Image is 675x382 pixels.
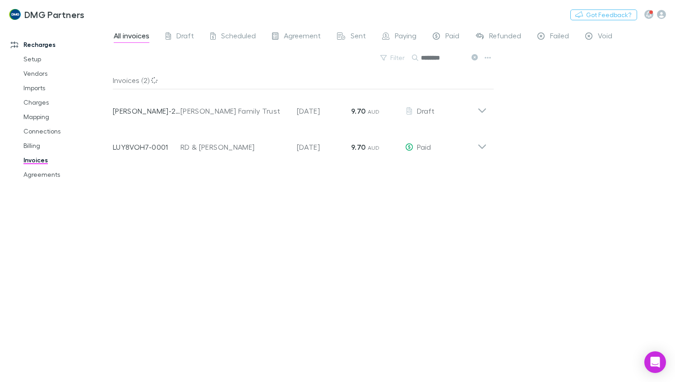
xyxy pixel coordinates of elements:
[14,167,118,182] a: Agreements
[106,125,494,161] div: LUY8VOH7-0001RD & [PERSON_NAME][DATE]9.70 AUDPaid
[113,106,180,116] p: [PERSON_NAME]-2991
[9,9,21,20] img: DMG Partners's Logo
[351,143,365,152] strong: 9.70
[351,106,365,115] strong: 9.70
[221,31,256,43] span: Scheduled
[176,31,194,43] span: Draft
[2,37,118,52] a: Recharges
[14,66,118,81] a: Vendors
[284,31,321,43] span: Agreement
[113,142,180,152] p: LUY8VOH7-0001
[297,142,351,152] p: [DATE]
[351,31,366,43] span: Sent
[180,106,288,116] div: [PERSON_NAME] Family Trust
[570,9,637,20] button: Got Feedback?
[4,4,90,25] a: DMG Partners
[598,31,612,43] span: Void
[14,110,118,124] a: Mapping
[14,81,118,95] a: Imports
[395,31,416,43] span: Paying
[14,52,118,66] a: Setup
[14,153,118,167] a: Invoices
[445,31,459,43] span: Paid
[24,9,85,20] h3: DMG Partners
[489,31,521,43] span: Refunded
[180,142,288,152] div: RD & [PERSON_NAME]
[106,89,494,125] div: [PERSON_NAME]-2991[PERSON_NAME] Family Trust[DATE]9.70 AUDDraft
[368,108,380,115] span: AUD
[14,95,118,110] a: Charges
[376,52,410,63] button: Filter
[368,144,380,151] span: AUD
[14,138,118,153] a: Billing
[417,106,435,115] span: Draft
[114,31,149,43] span: All invoices
[14,124,118,138] a: Connections
[417,143,431,151] span: Paid
[550,31,569,43] span: Failed
[644,351,666,373] div: Open Intercom Messenger
[297,106,351,116] p: [DATE]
